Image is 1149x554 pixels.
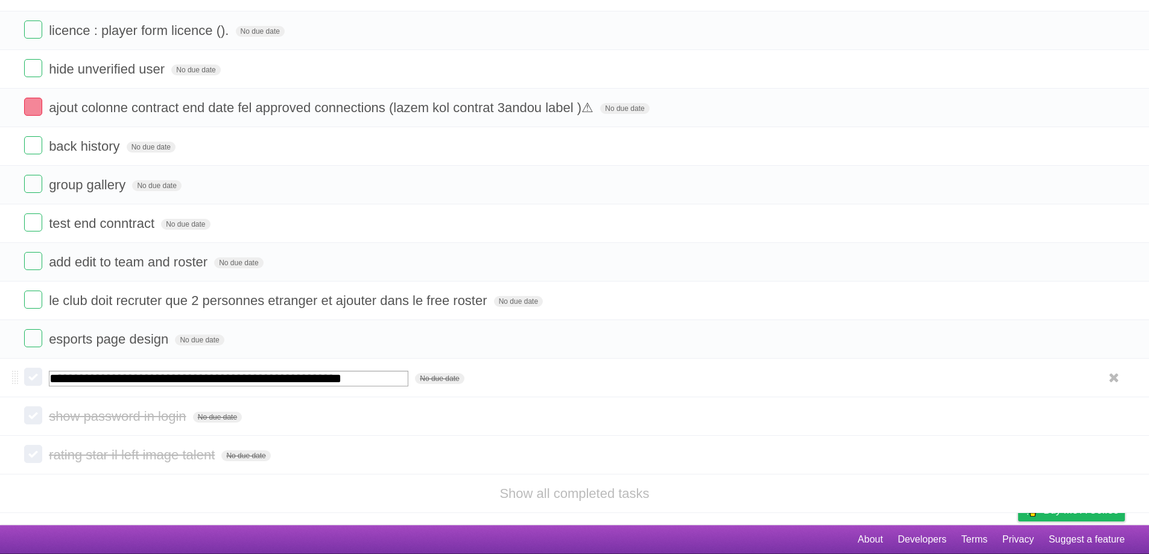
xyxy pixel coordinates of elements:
label: Done [24,20,42,39]
span: test end conntract [49,216,157,231]
label: Done [24,98,42,116]
a: Developers [897,528,946,551]
span: No due date [600,103,649,114]
label: Done [24,406,42,424]
label: Done [24,252,42,270]
span: No due date [175,335,224,345]
span: No due date [236,26,285,37]
span: licence : player form licence (). [49,23,232,38]
span: back history [49,139,122,154]
span: No due date [127,142,176,153]
span: No due date [415,373,464,384]
span: esports page design [49,332,171,347]
span: le club doit recruter que 2 personnes etranger et ajouter dans le free roster [49,293,490,308]
span: No due date [161,219,210,230]
span: No due date [214,257,263,268]
a: About [858,528,883,551]
label: Done [24,329,42,347]
span: No due date [221,450,270,461]
span: No due date [494,296,543,307]
label: Done [24,59,42,77]
span: No due date [132,180,181,191]
span: ajout colonne contract end date fel approved connections (lazem kol contrat 3andou label )⚠ [49,100,597,115]
span: Buy me a coffee [1043,500,1119,521]
a: Terms [961,528,988,551]
label: Done [24,175,42,193]
label: Done [24,136,42,154]
span: No due date [171,65,220,75]
span: add edit to team and roster [49,254,210,269]
a: Privacy [1002,528,1034,551]
label: Done [24,445,42,463]
span: hide unverified user [49,61,168,77]
a: Suggest a feature [1049,528,1125,551]
label: Done [24,213,42,231]
span: rating star il left image talent [49,447,218,462]
span: show password in login [49,409,189,424]
span: group gallery [49,177,128,192]
label: Done [24,368,42,386]
span: No due date [193,412,242,423]
a: Show all completed tasks [499,486,649,501]
label: Done [24,291,42,309]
